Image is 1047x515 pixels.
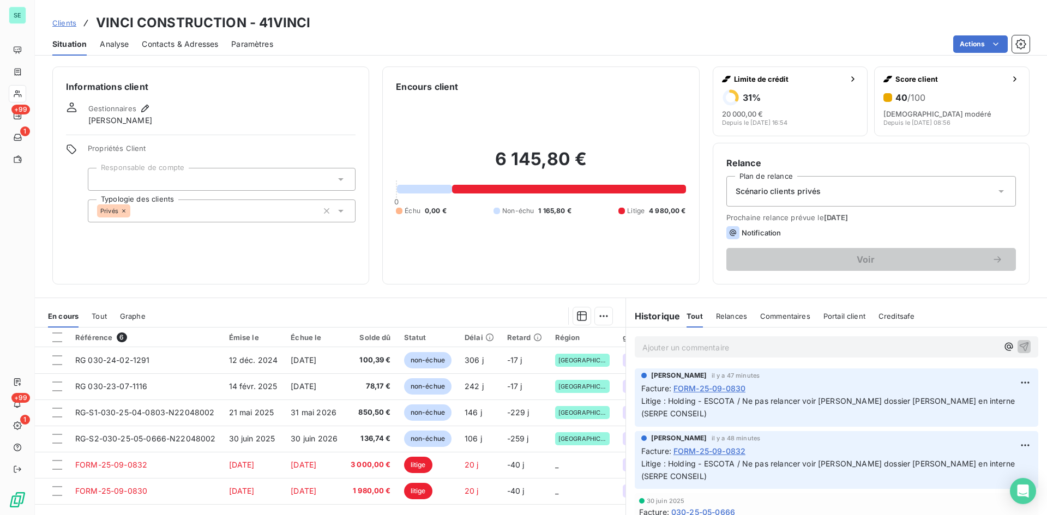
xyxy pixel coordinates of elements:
span: 1 [20,415,30,425]
span: -229 j [507,408,529,417]
span: Scénario clients privés [736,186,821,197]
span: 106 j [465,434,482,443]
h6: 31 % [743,92,761,103]
button: Actions [953,35,1008,53]
span: 1 165,80 € [538,206,571,216]
span: 0 [394,197,399,206]
span: [GEOGRAPHIC_DATA] [558,409,606,416]
span: [PERSON_NAME] [651,371,707,380]
span: FORM-25-09-0832 [75,460,147,469]
span: [DATE] [824,213,849,222]
h6: Historique [626,310,681,323]
span: 850,50 € [351,407,391,418]
h6: 40 [895,92,925,103]
span: Facture : [641,383,671,394]
img: Logo LeanPay [9,491,26,508]
span: litige [404,483,432,499]
span: Voir [739,255,992,264]
span: FORM-25-09-0830 [75,486,147,495]
span: FORM-25-09-0830 [673,383,745,394]
span: +99 [11,105,30,114]
span: Tout [92,312,107,320]
span: Paramètres [231,39,273,50]
span: -17 j [507,381,522,391]
span: non-échue [404,378,452,395]
div: Délai [465,333,494,342]
span: [DATE] [229,486,255,495]
span: il y a 48 minutes [712,435,761,441]
span: [DATE] [291,355,316,365]
span: RG 030-24-02-1291 [75,355,150,365]
span: [DATE] [291,486,316,495]
span: _ [555,460,558,469]
span: Creditsafe [878,312,915,320]
span: 3 000,00 € [351,459,391,470]
span: 1 [20,126,30,136]
span: 30 juin 2026 [291,434,338,443]
span: 30 juin 2025 [647,498,685,504]
span: 0,00 € [425,206,447,216]
span: Propriétés Client [88,144,356,159]
span: [GEOGRAPHIC_DATA] [558,383,606,390]
span: Commentaires [760,312,810,320]
span: Gestionnaires [88,104,136,113]
span: 12 déc. 2024 [229,355,278,365]
span: 306 j [465,355,484,365]
a: Clients [52,17,76,28]
span: Analyse [100,39,129,50]
span: 21 mai 2025 [229,408,274,417]
span: 20 000,00 € [722,110,763,118]
span: [DATE] [291,381,316,391]
div: generalAccountId [623,333,687,342]
span: non-échue [404,352,452,368]
button: Score client40/100[DEMOGRAPHIC_DATA] modéréDepuis le [DATE] 08:56 [874,66,1030,136]
span: Non-échu [502,206,534,216]
span: 4 980,00 € [649,206,686,216]
span: 1 980,00 € [351,486,391,496]
span: RG-S1-030-25-04-0803-N22048002 [75,408,215,417]
div: Région [555,333,610,342]
span: 20 j [465,486,479,495]
span: 78,17 € [351,381,391,392]
span: -259 j [507,434,529,443]
span: En cours [48,312,79,320]
div: Statut [404,333,452,342]
span: [DEMOGRAPHIC_DATA] modéré [883,110,991,118]
span: Relances [716,312,747,320]
button: Limite de crédit31%20 000,00 €Depuis le [DATE] 16:54 [713,66,868,136]
div: Émise le [229,333,278,342]
div: Solde dû [351,333,391,342]
span: Contacts & Adresses [142,39,218,50]
input: Ajouter une valeur [97,174,106,184]
span: 30 juin 2025 [229,434,275,443]
input: Ajouter une valeur [130,206,139,216]
span: Depuis le [DATE] 08:56 [883,119,950,126]
span: Litige [627,206,645,216]
span: _ [555,486,558,495]
span: [PERSON_NAME] [88,115,152,126]
span: RG 030-23-07-1116 [75,381,148,391]
div: Échue le [291,333,338,342]
span: 14 févr. 2025 [229,381,278,391]
h6: Relance [726,156,1016,169]
h2: 6 145,80 € [396,148,685,181]
span: -17 j [507,355,522,365]
span: Échu [405,206,420,216]
span: Portail client [823,312,865,320]
span: 20 j [465,460,479,469]
span: RG-S2-030-25-05-0666-N22048002 [75,434,216,443]
span: non-échue [404,404,452,421]
span: 100,39 € [351,355,391,366]
span: 31 mai 2026 [291,408,336,417]
span: Score client [895,75,1006,83]
span: 146 j [465,408,482,417]
span: [PERSON_NAME] [651,433,707,443]
span: FORM-25-09-0832 [673,445,745,457]
div: SE [9,7,26,24]
span: Graphe [120,312,146,320]
span: litige [404,457,432,473]
span: [GEOGRAPHIC_DATA] [558,435,606,442]
span: 6 [117,332,127,342]
h3: VINCI CONSTRUCTION - 41VINCI [96,13,310,33]
span: Litige : Holding - ESCOTA / Ne pas relancer voir [PERSON_NAME] dossier [PERSON_NAME] en interne (... [641,396,1017,418]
